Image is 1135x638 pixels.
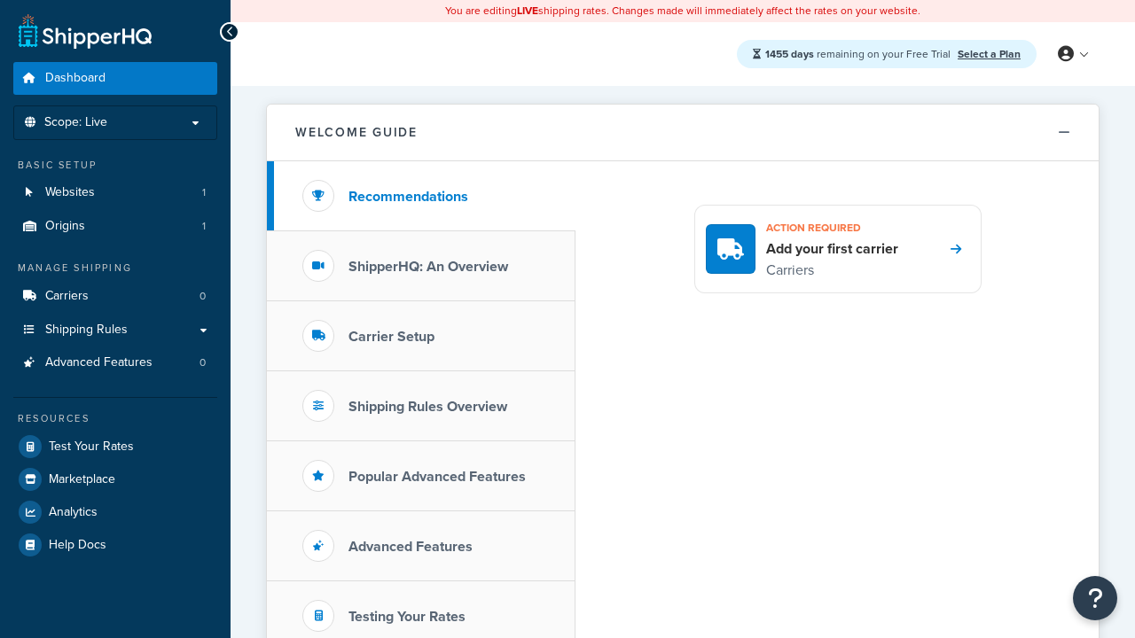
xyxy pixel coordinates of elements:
[13,529,217,561] a: Help Docs
[13,158,217,173] div: Basic Setup
[13,314,217,346] a: Shipping Rules
[45,289,89,304] span: Carriers
[200,289,206,304] span: 0
[45,219,85,234] span: Origins
[49,505,98,520] span: Analytics
[13,431,217,463] a: Test Your Rates
[13,280,217,313] a: Carriers0
[348,399,507,415] h3: Shipping Rules Overview
[295,126,418,139] h2: Welcome Guide
[1073,576,1117,620] button: Open Resource Center
[13,210,217,243] li: Origins
[517,3,538,19] b: LIVE
[45,355,153,370] span: Advanced Features
[13,496,217,528] a: Analytics
[765,46,953,62] span: remaining on your Free Trial
[13,176,217,209] a: Websites1
[45,323,128,338] span: Shipping Rules
[13,210,217,243] a: Origins1
[13,463,217,495] a: Marketplace
[13,346,217,379] a: Advanced Features0
[45,185,95,200] span: Websites
[200,355,206,370] span: 0
[13,261,217,276] div: Manage Shipping
[348,539,473,555] h3: Advanced Features
[202,219,206,234] span: 1
[267,105,1099,161] button: Welcome Guide
[44,115,107,130] span: Scope: Live
[766,259,898,282] p: Carriers
[958,46,1021,62] a: Select a Plan
[202,185,206,200] span: 1
[348,189,468,205] h3: Recommendations
[13,176,217,209] li: Websites
[765,46,814,62] strong: 1455 days
[49,440,134,455] span: Test Your Rates
[45,71,106,86] span: Dashboard
[348,259,508,275] h3: ShipperHQ: An Overview
[49,538,106,553] span: Help Docs
[13,346,217,379] li: Advanced Features
[348,329,434,345] h3: Carrier Setup
[13,280,217,313] li: Carriers
[13,411,217,426] div: Resources
[348,469,526,485] h3: Popular Advanced Features
[49,472,115,487] span: Marketplace
[766,216,898,239] h3: Action required
[766,239,898,259] h4: Add your first carrier
[13,62,217,95] a: Dashboard
[348,609,466,625] h3: Testing Your Rates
